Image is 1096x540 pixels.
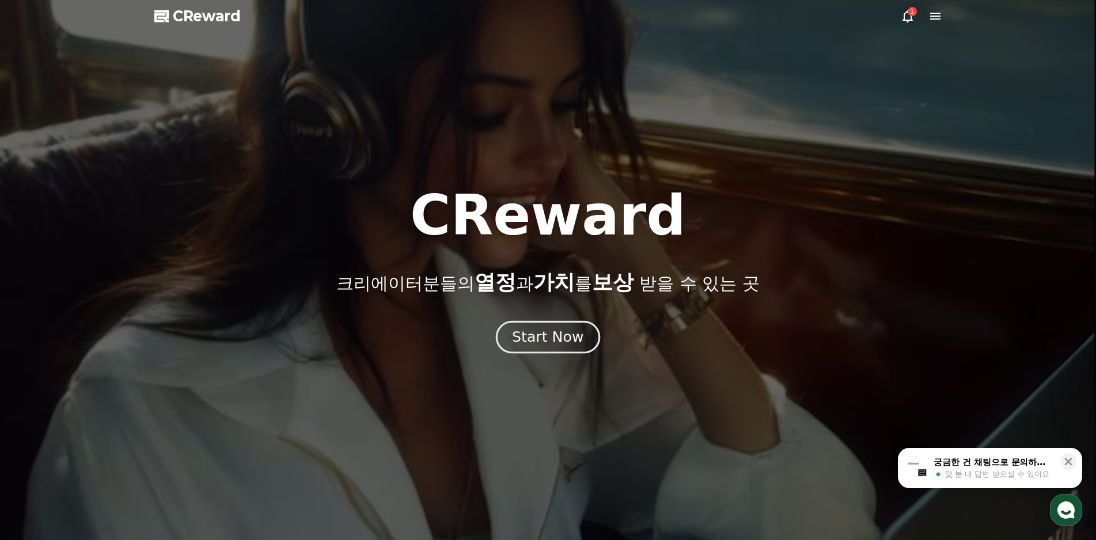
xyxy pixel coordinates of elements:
a: CReward [154,7,241,25]
span: 홈 [36,383,43,392]
h1: CReward [410,188,686,243]
button: Start Now [496,320,600,353]
a: 대화 [76,365,149,394]
span: 보상 [592,270,634,294]
span: 대화 [105,383,119,392]
div: Start Now [512,327,583,347]
a: 홈 [3,365,76,394]
a: Start Now [498,333,598,344]
span: 열정 [475,270,516,294]
span: CReward [173,7,241,25]
div: 1 [908,7,917,16]
p: 크리에이터분들의 과 를 받을 수 있는 곳 [336,271,759,294]
a: 1 [901,9,915,23]
a: 설정 [149,365,221,394]
span: 설정 [178,383,192,392]
span: 가치 [533,270,575,294]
